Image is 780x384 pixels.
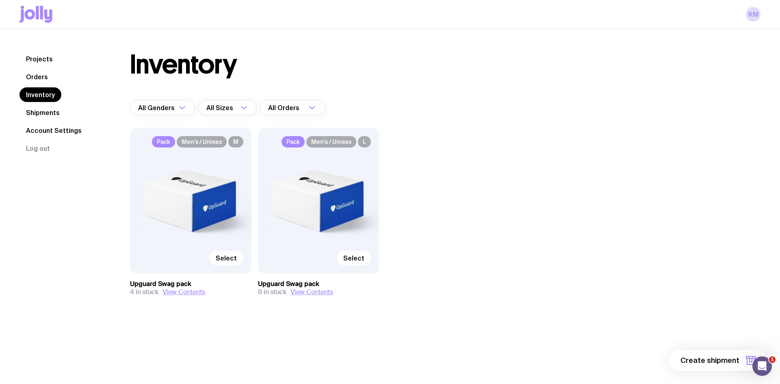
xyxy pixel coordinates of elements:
[19,105,66,120] a: Shipments
[162,288,205,296] button: View Contents
[258,280,379,288] h3: Upguard Swag pack
[282,136,305,148] span: Pack
[19,87,61,102] a: Inventory
[769,356,776,363] span: 1
[235,100,238,115] input: Search for option
[19,69,54,84] a: Orders
[306,136,356,148] span: Men’s / Unisex
[680,356,739,365] span: Create shipment
[343,254,364,262] span: Select
[130,288,158,296] span: 4 in stock
[138,100,176,115] span: All Genders
[177,136,227,148] span: Men’s / Unisex
[216,254,237,262] span: Select
[198,100,257,115] div: Search for option
[358,136,371,148] span: L
[746,7,760,22] a: KM
[268,100,301,115] span: All Orders
[152,136,175,148] span: Pack
[19,52,59,66] a: Projects
[669,350,767,371] button: Create shipment
[752,356,772,376] iframe: Intercom live chat
[19,141,56,156] button: Log out
[260,100,325,115] div: Search for option
[258,288,286,296] span: 9 in stock
[130,280,251,288] h3: Upguard Swag pack
[228,136,243,148] span: M
[290,288,333,296] button: View Contents
[130,52,237,78] h1: Inventory
[19,123,88,138] a: Account Settings
[206,100,235,115] span: All Sizes
[301,100,306,115] input: Search for option
[130,100,195,115] div: Search for option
